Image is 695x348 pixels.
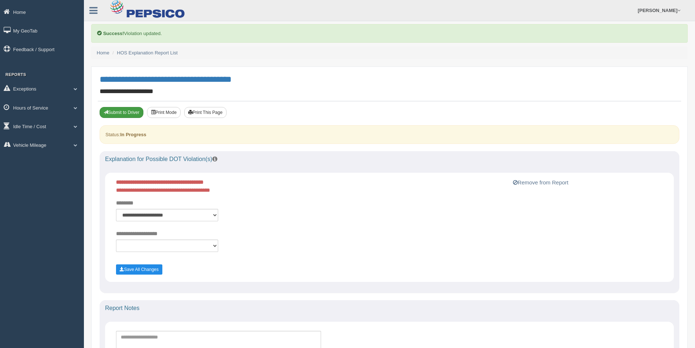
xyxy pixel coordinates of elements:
button: Save [116,264,162,275]
button: Remove from Report [511,178,571,187]
button: Print This Page [184,107,227,118]
button: Submit To Driver [100,107,143,118]
div: Violation updated. [91,24,688,43]
strong: In Progress [120,132,146,137]
div: Explanation for Possible DOT Violation(s) [100,151,679,167]
a: Home [97,50,109,56]
b: Success! [103,31,124,36]
a: HOS Explanation Report List [117,50,178,56]
div: Status: [100,125,679,144]
button: Print Mode [147,107,181,118]
div: Report Notes [100,300,679,316]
